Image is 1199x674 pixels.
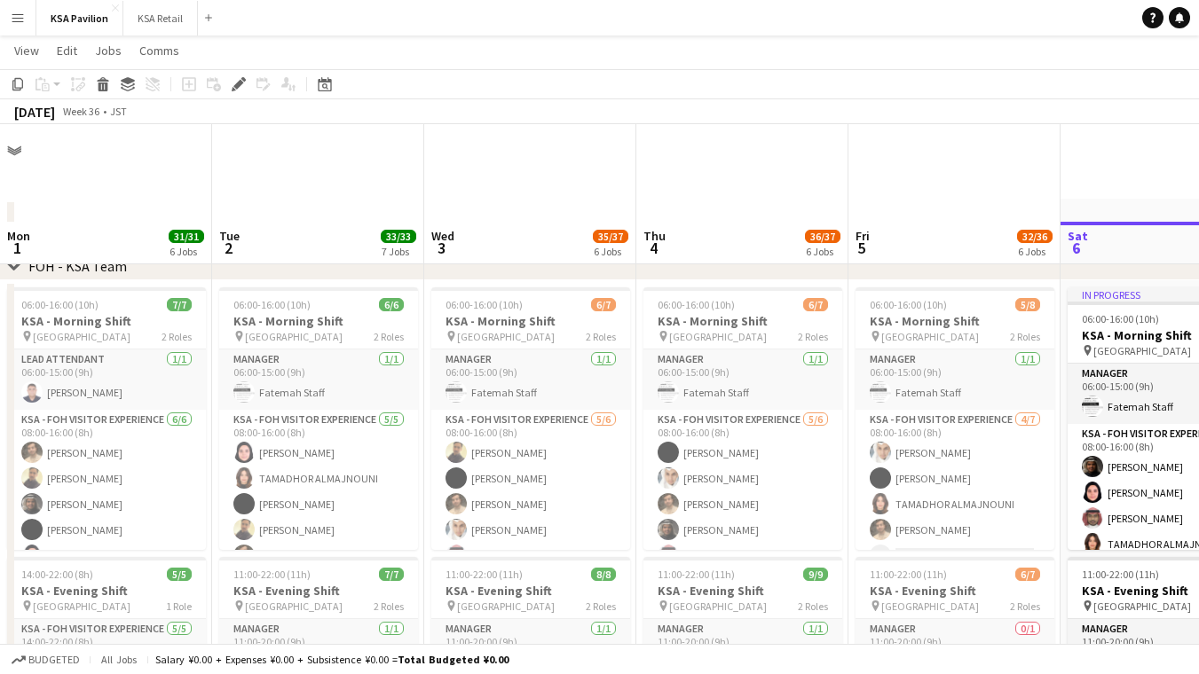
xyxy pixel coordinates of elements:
h3: KSA - Evening Shift [856,583,1054,599]
span: 14:00-22:00 (8h) [21,568,93,581]
span: [GEOGRAPHIC_DATA] [669,330,767,343]
span: Comms [139,43,179,59]
div: FOH - KSA Team [28,257,127,275]
div: [DATE] [14,103,55,121]
span: Total Budgeted ¥0.00 [398,653,509,666]
app-card-role: KSA - FOH Visitor Experience5/508:00-16:00 (8h)[PERSON_NAME]TAMADHOR ALMAJNOUNI[PERSON_NAME][PERS... [219,410,418,573]
span: [GEOGRAPHIC_DATA] [1093,344,1191,357]
div: Salary ¥0.00 + Expenses ¥0.00 + Subsistence ¥0.00 = [155,653,509,666]
span: Fri [856,228,870,244]
span: 2 Roles [162,330,192,343]
span: [GEOGRAPHIC_DATA] [1093,600,1191,613]
span: 11:00-22:00 (11h) [1082,568,1159,581]
div: 06:00-16:00 (10h)7/7KSA - Morning Shift [GEOGRAPHIC_DATA]2 RolesLEAD ATTENDANT1/106:00-15:00 (9h)... [7,287,206,550]
span: Mon [7,228,30,244]
span: 2 Roles [1010,330,1040,343]
span: [GEOGRAPHIC_DATA] [245,600,343,613]
span: 2 Roles [1010,600,1040,613]
div: 7 Jobs [382,245,415,258]
div: 6 Jobs [806,245,840,258]
span: Sat [1068,228,1088,244]
app-card-role: Manager1/106:00-15:00 (9h)Fatemah Staff [219,349,418,410]
span: [GEOGRAPHIC_DATA] [245,330,343,343]
span: 2 Roles [586,600,616,613]
span: Thu [643,228,666,244]
span: 11:00-22:00 (11h) [446,568,523,581]
div: 6 Jobs [170,245,203,258]
h3: KSA - Evening Shift [431,583,630,599]
a: Edit [50,39,84,62]
span: 6/6 [379,298,404,311]
h3: KSA - Morning Shift [431,313,630,329]
span: 6/7 [1015,568,1040,581]
span: All jobs [98,653,140,666]
span: 06:00-16:00 (10h) [870,298,947,311]
a: Jobs [88,39,129,62]
span: 06:00-16:00 (10h) [658,298,735,311]
span: [GEOGRAPHIC_DATA] [457,600,555,613]
span: 2 [217,238,240,258]
app-card-role: Manager1/106:00-15:00 (9h)Fatemah Staff [431,349,630,410]
span: Jobs [95,43,122,59]
app-card-role: Manager1/106:00-15:00 (9h)Fatemah Staff [856,349,1054,410]
span: 11:00-22:00 (11h) [658,568,735,581]
div: 6 Jobs [594,245,627,258]
a: View [7,39,46,62]
div: JST [110,105,127,118]
app-card-role: KSA - FOH Visitor Experience6/608:00-16:00 (8h)[PERSON_NAME][PERSON_NAME][PERSON_NAME][PERSON_NAM... [7,410,206,599]
span: 32/36 [1017,230,1053,243]
span: 11:00-22:00 (11h) [233,568,311,581]
span: Edit [57,43,77,59]
span: 9/9 [803,568,828,581]
span: Budgeted [28,654,80,666]
span: 06:00-16:00 (10h) [233,298,311,311]
app-job-card: 06:00-16:00 (10h)6/7KSA - Morning Shift [GEOGRAPHIC_DATA]2 RolesManager1/106:00-15:00 (9h)Fatemah... [431,287,630,550]
span: Week 36 [59,105,103,118]
span: 5 [853,238,870,258]
app-job-card: 06:00-16:00 (10h)6/7KSA - Morning Shift [GEOGRAPHIC_DATA]2 RolesManager1/106:00-15:00 (9h)Fatemah... [643,287,842,550]
span: 11:00-22:00 (11h) [870,568,947,581]
h3: KSA - Evening Shift [643,583,842,599]
span: 2 Roles [798,600,828,613]
span: [GEOGRAPHIC_DATA] [33,600,130,613]
span: 36/37 [805,230,840,243]
span: 2 Roles [374,600,404,613]
span: Tue [219,228,240,244]
app-card-role: KSA - FOH Visitor Experience5/608:00-16:00 (8h)[PERSON_NAME][PERSON_NAME][PERSON_NAME][PERSON_NAM... [431,410,630,599]
span: 7/7 [167,298,192,311]
span: 3 [429,238,454,258]
span: 4 [641,238,666,258]
span: 33/33 [381,230,416,243]
app-job-card: 06:00-16:00 (10h)6/6KSA - Morning Shift [GEOGRAPHIC_DATA]2 RolesManager1/106:00-15:00 (9h)Fatemah... [219,287,418,550]
span: 8/8 [591,568,616,581]
app-card-role: LEAD ATTENDANT1/106:00-15:00 (9h)[PERSON_NAME] [7,349,206,410]
span: [GEOGRAPHIC_DATA] [881,330,979,343]
span: [GEOGRAPHIC_DATA] [881,600,979,613]
span: 6/7 [803,298,828,311]
h3: KSA - Morning Shift [219,313,418,329]
a: Comms [132,39,186,62]
app-card-role: KSA - FOH Visitor Experience5/608:00-16:00 (8h)[PERSON_NAME][PERSON_NAME][PERSON_NAME][PERSON_NAM... [643,410,842,599]
span: 06:00-16:00 (10h) [21,298,99,311]
h3: KSA - Evening Shift [219,583,418,599]
span: 2 Roles [586,330,616,343]
span: 1 Role [166,600,192,613]
span: View [14,43,39,59]
span: 06:00-16:00 (10h) [446,298,523,311]
span: 7/7 [379,568,404,581]
span: [GEOGRAPHIC_DATA] [33,330,130,343]
app-job-card: 06:00-16:00 (10h)5/8KSA - Morning Shift [GEOGRAPHIC_DATA]2 RolesManager1/106:00-15:00 (9h)Fatemah... [856,287,1054,550]
app-card-role: KSA - FOH Visitor Experience4/708:00-16:00 (8h)[PERSON_NAME][PERSON_NAME]TAMADHOR ALMAJNOUNI[PERS... [856,410,1054,624]
button: KSA Pavilion [36,1,123,35]
span: 06:00-16:00 (10h) [1082,312,1159,325]
span: Wed [431,228,454,244]
span: 2 Roles [374,330,404,343]
span: [GEOGRAPHIC_DATA] [457,330,555,343]
app-card-role: Manager1/106:00-15:00 (9h)Fatemah Staff [643,349,842,410]
span: 5/5 [167,568,192,581]
h3: KSA - Morning Shift [7,313,206,329]
span: 6 [1065,238,1088,258]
